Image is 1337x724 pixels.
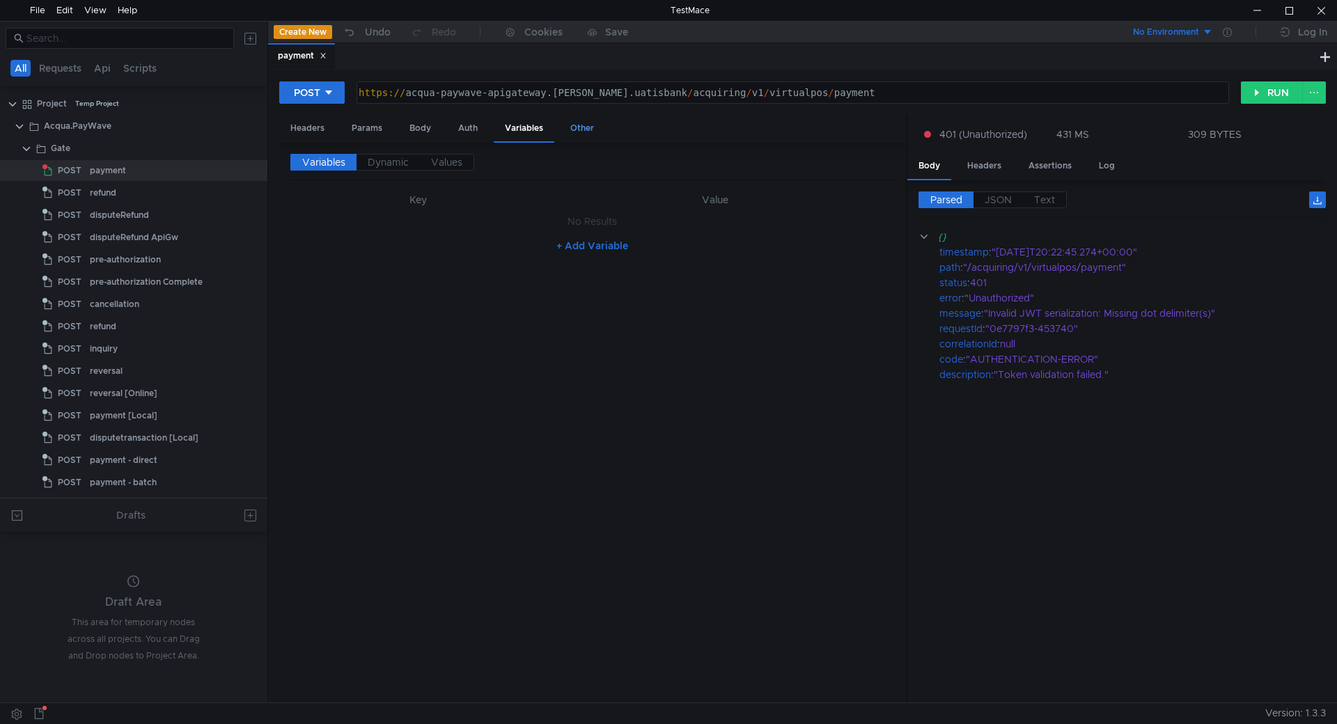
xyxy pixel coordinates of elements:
div: disputeRefund [90,205,149,226]
span: POST [58,472,81,493]
span: POST [58,316,81,337]
div: Gate [51,138,70,159]
button: Redo [400,22,466,42]
span: Values [431,156,462,168]
div: 431 MS [1056,128,1089,141]
span: POST [58,271,81,292]
div: reversal nearOnline [Local] [90,494,200,515]
div: Cookies [524,24,563,40]
button: All [10,60,31,77]
div: path [939,260,960,275]
span: Version: 1.3.3 [1265,703,1326,723]
div: : [939,352,1326,367]
div: 401 [970,275,1308,290]
div: Assertions [1017,153,1083,179]
th: Value [547,191,884,208]
div: "Token validation failed." [994,367,1309,382]
div: payment [Local] [90,405,157,426]
div: "AUTHENTICATION-ERROR" [966,352,1308,367]
div: Acqua.PayWave [44,116,111,136]
div: cancellation [90,294,139,315]
div: payment - direct [90,450,157,471]
div: : [939,367,1326,382]
button: Create New [274,25,332,39]
div: reversal [Online] [90,383,157,404]
div: Other [559,116,605,141]
span: POST [58,427,81,448]
div: disputetransaction [Local] [90,427,198,448]
div: description [939,367,991,382]
div: error [939,290,962,306]
div: Temp Project [75,93,119,114]
button: POST [279,81,345,104]
span: POST [58,249,81,270]
div: message [939,306,981,321]
span: POST [58,227,81,248]
div: correlationId [939,336,997,352]
div: "/acquiring/v1/virtualpos/payment" [963,260,1307,275]
span: POST [58,450,81,471]
div: : [939,290,1326,306]
div: code [939,352,963,367]
div: timestamp [939,244,989,260]
button: Requests [35,60,86,77]
div: : [939,260,1326,275]
div: : [939,321,1326,336]
nz-embed-empty: No Results [568,215,617,228]
div: disputeRefund ApiGw [90,227,178,248]
div: inquiry [90,338,118,359]
div: pre-authorization Complete [90,271,203,292]
div: Headers [279,116,336,141]
div: refund [90,182,116,203]
div: "[DATE]T20:22:45.274+00:00" [992,244,1309,260]
div: : [939,336,1326,352]
div: : [939,306,1326,321]
div: "Invalid JWT serialization: Missing dot delimiter(s)" [984,306,1308,321]
span: POST [58,160,81,181]
div: requestId [939,321,983,336]
span: POST [58,205,81,226]
span: POST [58,182,81,203]
button: Api [90,60,115,77]
div: "Unauthorized" [964,290,1308,306]
span: 401 (Unauthorized) [939,127,1027,142]
div: payment [278,49,327,63]
div: : [939,275,1326,290]
div: "0e7797f3-453740" [985,321,1308,336]
div: Body [398,116,442,141]
input: Search... [26,31,226,46]
div: payment [90,160,126,181]
div: Undo [365,24,391,40]
button: No Environment [1116,21,1213,43]
span: Dynamic [368,156,409,168]
th: Key [290,191,547,208]
span: JSON [985,194,1012,206]
div: POST [294,85,320,100]
span: POST [58,294,81,315]
span: POST [58,361,81,381]
div: refund [90,316,116,337]
span: POST [58,405,81,426]
div: {} [938,229,1306,244]
span: Variables [302,156,345,168]
div: payment - batch [90,472,157,493]
div: Log In [1298,24,1327,40]
div: Params [341,116,393,141]
div: status [939,275,967,290]
button: RUN [1241,81,1303,104]
span: POST [58,338,81,359]
button: Undo [332,22,400,42]
div: pre-authorization [90,249,161,270]
span: POST [58,383,81,404]
div: Drafts [116,507,146,524]
div: Project [37,93,67,114]
span: POST [58,494,81,515]
div: Variables [494,116,554,143]
div: Auth [447,116,489,141]
span: Text [1034,194,1055,206]
button: + Add Variable [545,235,639,257]
div: Redo [432,24,456,40]
div: Save [605,27,628,37]
span: Parsed [930,194,962,206]
div: No Environment [1133,26,1199,39]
